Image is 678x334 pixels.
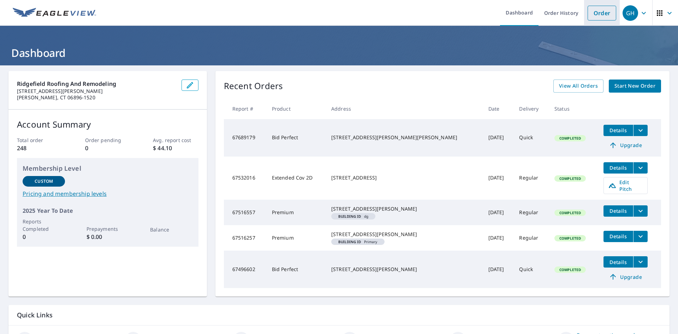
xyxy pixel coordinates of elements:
p: Account Summary [17,118,198,131]
p: Membership Level [23,164,193,173]
button: detailsBtn-67516557 [603,205,633,217]
button: detailsBtn-67689179 [603,125,633,136]
td: 67516257 [224,225,266,251]
p: Custom [35,178,53,184]
span: Completed [555,267,585,272]
td: [DATE] [483,225,514,251]
span: Completed [555,136,585,141]
td: [DATE] [483,157,514,200]
button: filesDropdownBtn-67689179 [633,125,648,136]
td: Quick [513,251,549,288]
a: View All Orders [553,80,603,93]
a: Pricing and membership levels [23,189,193,198]
div: [STREET_ADDRESS][PERSON_NAME] [331,231,477,238]
td: Premium [266,200,326,225]
td: Extended Cov 2D [266,157,326,200]
th: Delivery [513,98,549,119]
img: EV Logo [13,8,96,18]
span: View All Orders [559,82,598,90]
td: Quick [513,119,549,157]
p: Total order [17,136,62,144]
span: Start New Order [614,82,655,90]
span: Details [608,127,629,134]
td: [DATE] [483,200,514,225]
p: 2025 Year To Date [23,206,193,215]
a: Edit Pitch [603,177,648,194]
th: Status [549,98,598,119]
button: detailsBtn-67496602 [603,256,633,268]
p: Avg. report cost [153,136,198,144]
p: Prepayments [87,225,129,233]
td: 67516557 [224,200,266,225]
p: Quick Links [17,311,661,320]
td: 67689179 [224,119,266,157]
p: $ 0.00 [87,233,129,241]
th: Report # [224,98,266,119]
td: Regular [513,225,549,251]
span: Details [608,233,629,240]
div: [STREET_ADDRESS] [331,174,477,181]
td: [DATE] [483,251,514,288]
p: 248 [17,144,62,152]
td: Bid Perfect [266,119,326,157]
div: [STREET_ADDRESS][PERSON_NAME][PERSON_NAME] [331,134,477,141]
th: Address [326,98,483,119]
button: detailsBtn-67516257 [603,231,633,242]
span: Completed [555,236,585,241]
span: Completed [555,176,585,181]
button: filesDropdownBtn-67516257 [633,231,648,242]
span: Details [608,207,629,214]
td: 67496602 [224,251,266,288]
td: [DATE] [483,119,514,157]
p: [PERSON_NAME], CT 06896-1520 [17,94,176,101]
div: [STREET_ADDRESS][PERSON_NAME] [331,266,477,273]
p: Recent Orders [224,80,283,93]
em: Building ID [338,240,361,244]
p: Order pending [85,136,130,144]
td: Bid Perfect [266,251,326,288]
span: Details [608,164,629,171]
h1: Dashboard [8,46,670,60]
div: GH [623,5,638,21]
td: Premium [266,225,326,251]
span: Edit Pitch [608,179,643,192]
em: Building ID [338,215,361,218]
td: 67532016 [224,157,266,200]
span: dg [334,215,373,218]
span: Primary [334,240,382,244]
td: Regular [513,200,549,225]
button: filesDropdownBtn-67532016 [633,162,648,174]
button: filesDropdownBtn-67496602 [633,256,648,268]
p: Balance [150,226,192,233]
div: [STREET_ADDRESS][PERSON_NAME] [331,205,477,212]
p: Ridgefield Roofing and Remodeling [17,80,176,88]
span: Details [608,259,629,265]
span: Completed [555,210,585,215]
span: Upgrade [608,141,643,150]
th: Date [483,98,514,119]
button: detailsBtn-67532016 [603,162,633,174]
a: Upgrade [603,271,648,282]
p: 0 [23,233,65,241]
p: $ 44.10 [153,144,198,152]
a: Upgrade [603,140,648,151]
p: 0 [85,144,130,152]
span: Upgrade [608,273,643,281]
a: Order [588,6,616,20]
td: Regular [513,157,549,200]
p: [STREET_ADDRESS][PERSON_NAME] [17,88,176,94]
th: Product [266,98,326,119]
a: Start New Order [609,80,661,93]
p: Reports Completed [23,218,65,233]
button: filesDropdownBtn-67516557 [633,205,648,217]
